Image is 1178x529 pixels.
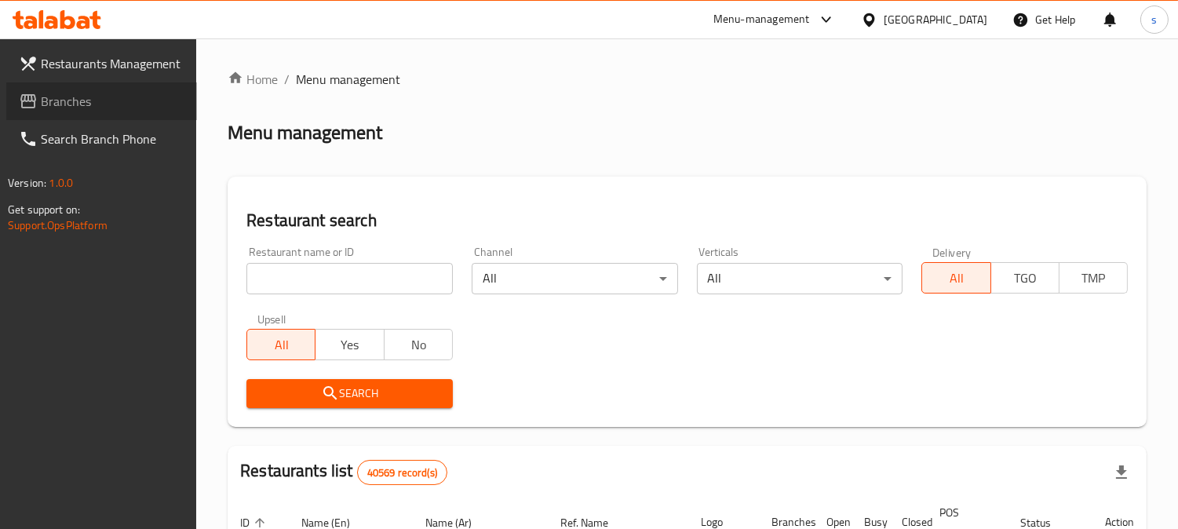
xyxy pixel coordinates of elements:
span: Menu management [296,70,400,89]
span: No [391,334,447,356]
h2: Restaurants list [240,459,447,485]
label: Delivery [932,246,972,257]
span: 40569 record(s) [358,465,447,480]
button: All [921,262,990,294]
div: Export file [1103,454,1140,491]
button: Search [246,379,453,408]
div: All [697,263,903,294]
a: Search Branch Phone [6,120,197,158]
a: Branches [6,82,197,120]
span: TGO [997,267,1053,290]
input: Search for restaurant name or ID.. [246,263,453,294]
span: Branches [41,92,184,111]
span: 1.0.0 [49,173,73,193]
a: Home [228,70,278,89]
span: Get support on: [8,199,80,220]
nav: breadcrumb [228,70,1147,89]
span: Search [259,384,440,403]
div: Total records count [357,460,447,485]
button: TMP [1059,262,1128,294]
button: TGO [990,262,1059,294]
span: s [1151,11,1157,28]
label: Upsell [257,313,286,324]
h2: Restaurant search [246,209,1128,232]
span: TMP [1066,267,1121,290]
span: Search Branch Phone [41,130,184,148]
span: Version: [8,173,46,193]
div: Menu-management [713,10,810,29]
span: Yes [322,334,377,356]
a: Support.OpsPlatform [8,215,108,235]
h2: Menu management [228,120,382,145]
span: Restaurants Management [41,54,184,73]
button: Yes [315,329,384,360]
button: No [384,329,453,360]
div: [GEOGRAPHIC_DATA] [884,11,987,28]
span: All [253,334,309,356]
a: Restaurants Management [6,45,197,82]
li: / [284,70,290,89]
button: All [246,329,315,360]
div: All [472,263,678,294]
span: All [928,267,984,290]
